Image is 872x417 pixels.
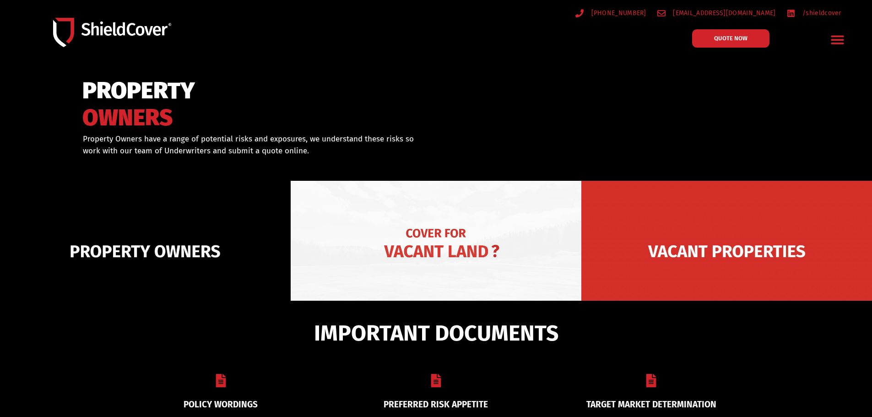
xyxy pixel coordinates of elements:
[657,7,776,19] a: [EMAIL_ADDRESS][DOMAIN_NAME]
[692,29,769,48] a: QUOTE NOW
[586,399,716,410] a: TARGET MARKET DETERMINATION
[671,7,775,19] span: [EMAIL_ADDRESS][DOMAIN_NAME]
[589,7,646,19] span: [PHONE_NUMBER]
[82,81,195,100] span: PROPERTY
[787,7,841,19] a: /shieldcover
[800,7,841,19] span: /shieldcover
[827,29,849,50] div: Menu Toggle
[184,399,258,410] a: POLICY WORDINGS
[53,18,171,47] img: Shield-Cover-Underwriting-Australia-logo-full
[291,181,581,322] img: Vacant Land liability cover
[314,325,558,342] span: IMPORTANT DOCUMENTS
[714,35,747,41] span: QUOTE NOW
[384,399,488,410] a: PREFERRED RISK APPETITE
[575,7,646,19] a: [PHONE_NUMBER]
[83,133,424,157] p: Property Owners have a range of potential risks and exposures, we understand these risks so work ...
